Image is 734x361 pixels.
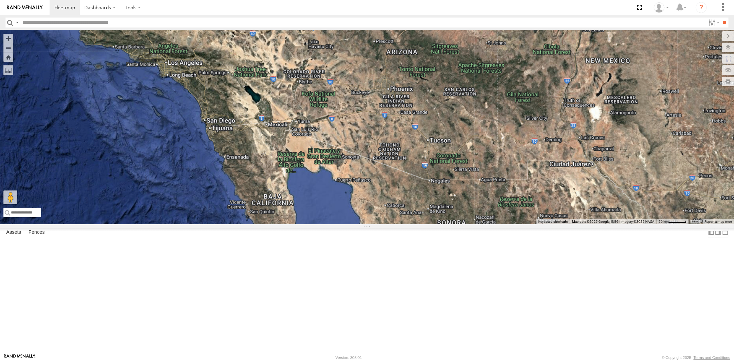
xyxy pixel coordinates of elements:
[7,5,43,10] img: rand-logo.svg
[14,18,20,28] label: Search Query
[336,355,362,360] div: Version: 308.01
[694,355,730,360] a: Terms and Conditions
[722,228,729,238] label: Hide Summary Table
[657,219,689,224] button: Map Scale: 50 km per 49 pixels
[715,228,722,238] label: Dock Summary Table to the Right
[3,65,13,75] label: Measure
[3,53,13,62] button: Zoom Home
[696,2,707,13] i: ?
[659,220,668,223] span: 50 km
[704,220,732,223] a: Report a map error
[708,228,715,238] label: Dock Summary Table to the Left
[3,43,13,53] button: Zoom out
[25,228,48,238] label: Fences
[692,220,699,223] a: Terms (opens in new tab)
[651,2,671,13] div: Sardor Khadjimedov
[722,77,734,86] label: Map Settings
[538,219,568,224] button: Keyboard shortcuts
[706,18,721,28] label: Search Filter Options
[3,34,13,43] button: Zoom in
[3,228,24,238] label: Assets
[4,354,35,361] a: Visit our Website
[662,355,730,360] div: © Copyright 2025 -
[572,220,655,223] span: Map data ©2025 Google, INEGI Imagery ©2025 NASA
[3,190,17,204] button: Drag Pegman onto the map to open Street View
